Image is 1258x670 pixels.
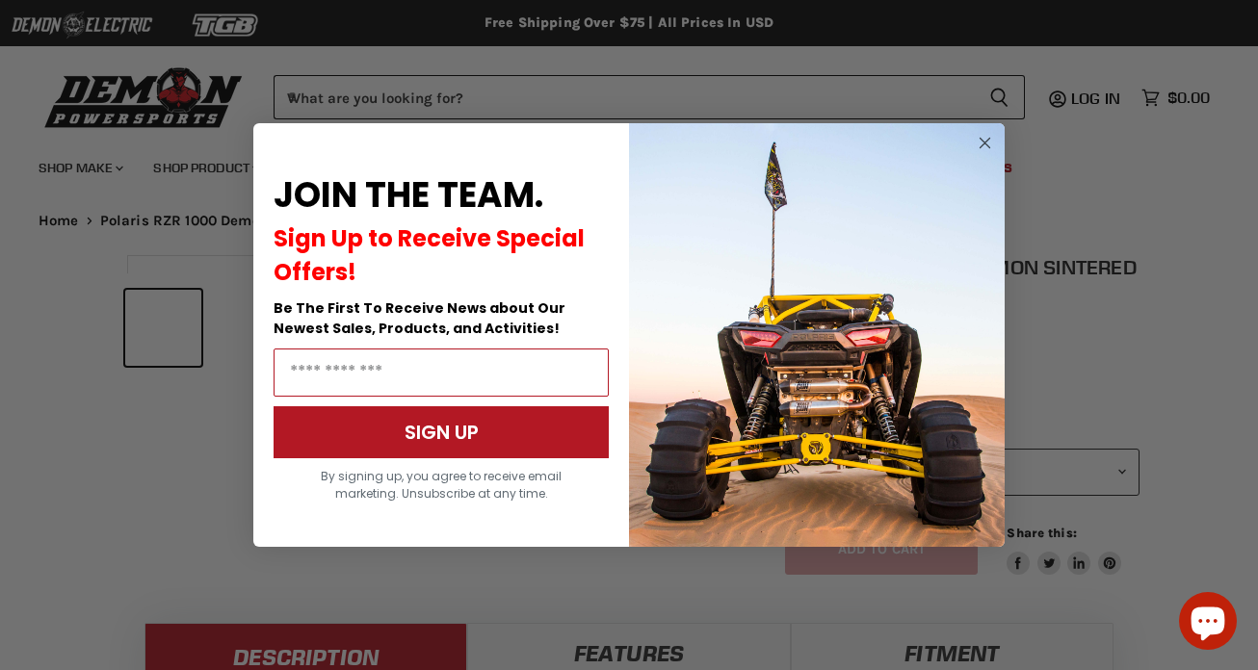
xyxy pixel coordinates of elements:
inbox-online-store-chat: Shopify online store chat [1173,592,1243,655]
button: Close dialog [973,131,997,155]
span: JOIN THE TEAM. [274,170,543,219]
span: Sign Up to Receive Special Offers! [274,222,585,288]
span: Be The First To Receive News about Our Newest Sales, Products, and Activities! [274,298,565,338]
span: By signing up, you agree to receive email marketing. Unsubscribe at any time. [321,468,562,502]
img: a9095488-b6e7-41ba-879d-588abfab540b.jpeg [629,123,1005,547]
button: SIGN UP [274,406,609,458]
input: Email Address [274,348,609,397]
